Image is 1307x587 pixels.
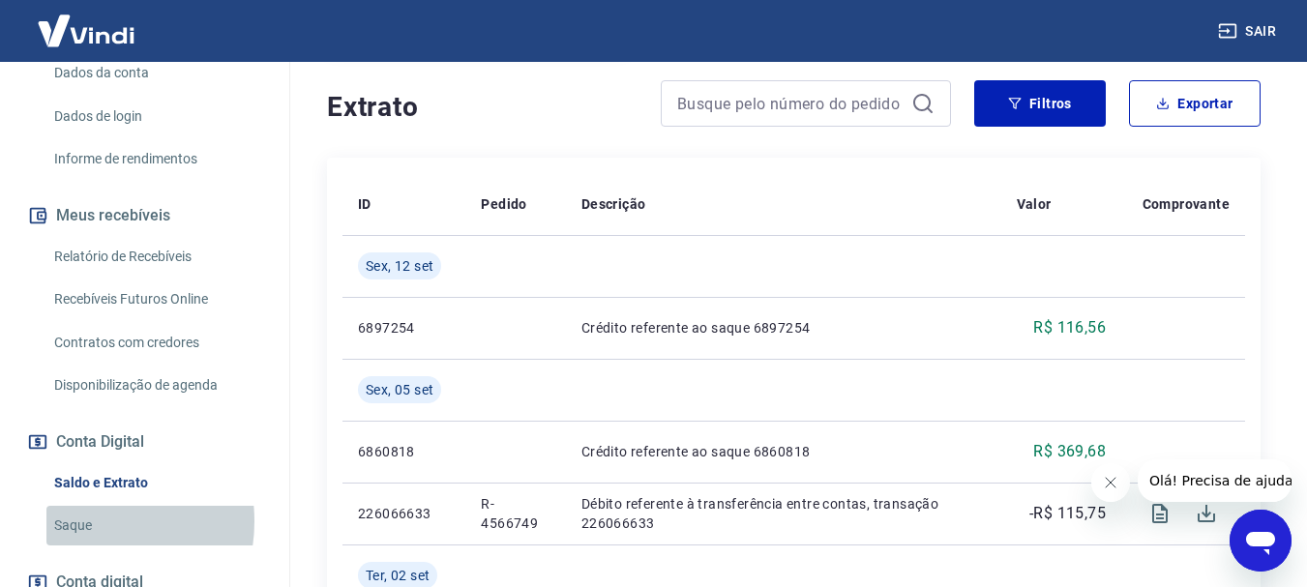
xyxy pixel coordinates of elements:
p: Valor [1017,194,1052,214]
p: R-4566749 [481,494,550,533]
span: Olá! Precisa de ajuda? [12,14,163,29]
p: 6897254 [358,318,450,338]
a: Recebíveis Futuros Online [46,279,266,319]
a: Saldo e Extrato [46,463,266,503]
input: Busque pelo número do pedido [677,89,904,118]
p: 6860818 [358,442,450,461]
p: R$ 369,68 [1033,440,1106,463]
span: Sex, 05 set [366,380,433,399]
p: R$ 116,56 [1033,316,1106,339]
a: Relatório de Recebíveis [46,237,266,277]
p: -R$ 115,75 [1029,502,1106,525]
span: Download [1183,490,1230,537]
button: Meus recebíveis [23,194,266,237]
span: Visualizar [1137,490,1183,537]
span: Sex, 12 set [366,256,433,276]
iframe: Mensagem da empresa [1138,459,1292,502]
img: Vindi [23,1,149,60]
a: Saque [46,506,266,545]
p: Descrição [581,194,646,214]
a: Informe de rendimentos [46,139,266,179]
h4: Extrato [327,88,638,127]
button: Exportar [1129,80,1261,127]
span: Ter, 02 set [366,566,430,585]
p: ID [358,194,371,214]
p: Crédito referente ao saque 6860818 [581,442,986,461]
p: Débito referente à transferência entre contas, transação 226066633 [581,494,986,533]
button: Sair [1214,14,1284,49]
a: Disponibilização de agenda [46,366,266,405]
iframe: Botão para abrir a janela de mensagens [1230,510,1292,572]
a: Dados de login [46,97,266,136]
p: 226066633 [358,504,450,523]
p: Pedido [481,194,526,214]
button: Filtros [974,80,1106,127]
p: Comprovante [1143,194,1230,214]
a: Dados da conta [46,53,266,93]
a: Contratos com credores [46,323,266,363]
iframe: Fechar mensagem [1091,463,1130,502]
p: Crédito referente ao saque 6897254 [581,318,986,338]
button: Conta Digital [23,421,266,463]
